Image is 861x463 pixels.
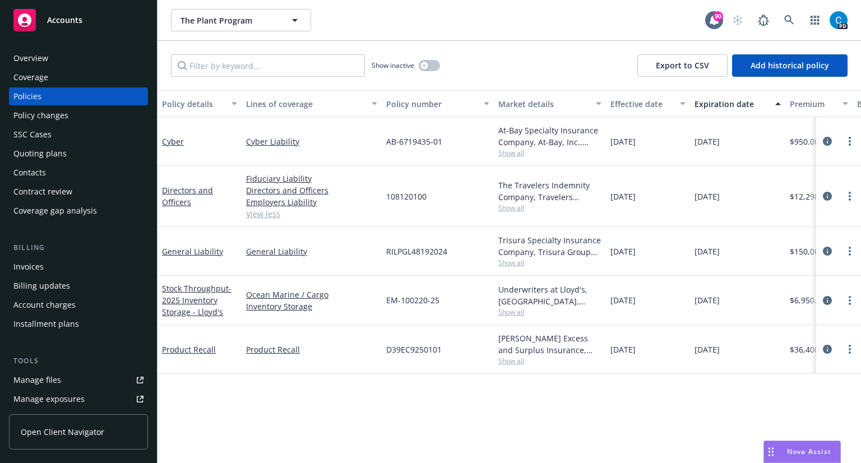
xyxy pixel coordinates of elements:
span: AB-6719435-01 [386,136,442,147]
a: General Liability [162,246,223,257]
span: [DATE] [695,294,720,306]
a: Inventory Storage [246,300,377,312]
input: Filter by keyword... [171,54,365,77]
div: Policies [13,87,41,105]
div: At-Bay Specialty Insurance Company, At-Bay, Inc., Anzen Insurance Solutions LLC [498,124,601,148]
div: Policy number [386,98,477,110]
span: Show all [498,148,601,158]
a: Invoices [9,258,148,276]
img: photo [830,11,848,29]
div: [PERSON_NAME] Excess and Surplus Insurance, Inc., [PERSON_NAME] Group, Amwins [498,332,601,356]
a: Employers Liability [246,196,377,208]
button: Lines of coverage [242,90,382,117]
a: more [843,294,857,307]
span: Nova Assist [787,447,831,456]
button: Effective date [606,90,690,117]
span: 108120100 [386,191,427,202]
a: Fiduciary Liability [246,173,377,184]
span: Export to CSV [656,60,709,71]
div: 90 [713,11,723,21]
a: Switch app [804,9,826,31]
span: Accounts [47,16,82,25]
a: Installment plans [9,315,148,333]
a: Policies [9,87,148,105]
div: Lines of coverage [246,98,365,110]
span: [DATE] [610,246,636,257]
div: Effective date [610,98,673,110]
button: Policy details [158,90,242,117]
a: General Liability [246,246,377,257]
a: Contract review [9,183,148,201]
a: Billing updates [9,277,148,295]
span: Add historical policy [751,60,829,71]
button: Premium [785,90,853,117]
div: Manage files [13,371,61,389]
span: RILPGL48192024 [386,246,447,257]
button: The Plant Program [171,9,311,31]
span: Show all [498,356,601,365]
span: $950.00 [790,136,819,147]
a: Ocean Marine / Cargo [246,289,377,300]
a: Search [778,9,800,31]
div: Coverage gap analysis [13,202,97,220]
a: circleInformation [821,342,834,356]
div: Policy changes [13,107,68,124]
a: more [843,244,857,258]
div: Trisura Specialty Insurance Company, Trisura Group Ltd., Clinical Trials Insurance Services Limit... [498,234,601,258]
div: Quoting plans [13,145,67,163]
a: circleInformation [821,294,834,307]
a: Policy changes [9,107,148,124]
a: Product Recall [246,344,377,355]
a: Cyber [162,136,184,147]
span: D39EC9250101 [386,344,442,355]
div: Overview [13,49,48,67]
span: [DATE] [695,246,720,257]
a: Quoting plans [9,145,148,163]
button: Nova Assist [763,441,841,463]
span: $12,298.00 [790,191,830,202]
a: Stock Throughput [162,283,232,317]
span: Show all [498,203,601,212]
span: Open Client Navigator [21,426,104,438]
a: SSC Cases [9,126,148,143]
a: Product Recall [162,344,216,355]
a: Manage exposures [9,390,148,408]
div: Manage exposures [13,390,85,408]
span: EM-100220-25 [386,294,439,306]
span: [DATE] [610,294,636,306]
div: SSC Cases [13,126,52,143]
a: Coverage gap analysis [9,202,148,220]
a: Cyber Liability [246,136,377,147]
a: Contacts [9,164,148,182]
span: - 2025 Inventory Storage - Lloyd's [162,283,232,317]
a: Start snowing [726,9,749,31]
a: Coverage [9,68,148,86]
a: Accounts [9,4,148,36]
a: Report a Bug [752,9,775,31]
div: Market details [498,98,589,110]
a: circleInformation [821,244,834,258]
div: Policy details [162,98,225,110]
div: Contacts [13,164,46,182]
span: Show all [498,258,601,267]
span: [DATE] [610,136,636,147]
span: [DATE] [695,344,720,355]
div: Account charges [13,296,76,314]
a: more [843,135,857,148]
a: circleInformation [821,135,834,148]
div: Underwriters at Lloyd's, [GEOGRAPHIC_DATA], [PERSON_NAME] of [GEOGRAPHIC_DATA], Euclid Insurance ... [498,284,601,307]
span: Show inactive [372,61,414,70]
span: Show all [498,307,601,317]
div: Expiration date [695,98,769,110]
a: View less [246,208,377,220]
span: $6,950.00 [790,294,826,306]
span: [DATE] [610,191,636,202]
div: Billing updates [13,277,70,295]
div: Invoices [13,258,44,276]
button: Add historical policy [732,54,848,77]
div: Premium [790,98,836,110]
span: [DATE] [695,136,720,147]
a: Directors and Officers [246,184,377,196]
div: Drag to move [764,441,778,462]
a: more [843,189,857,203]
